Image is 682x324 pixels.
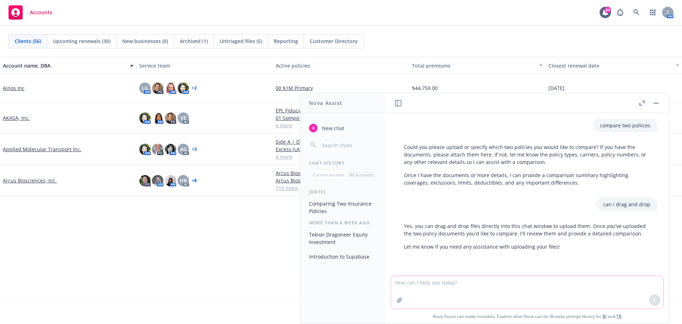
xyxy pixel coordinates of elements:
[600,122,650,129] p: compare two poliices
[180,177,187,184] span: HB
[192,179,197,183] a: + 8
[3,114,30,122] a: AKASA, Inc.
[152,112,163,124] img: photo
[139,175,151,186] img: photo
[180,37,208,45] span: Archived (1)
[320,140,377,150] input: Search chats
[152,144,163,155] img: photo
[15,37,41,45] span: Clients (56)
[404,243,650,250] p: Let me know if you need any assistance with uploading your files!
[412,84,438,92] span: $44,759.00
[122,37,168,45] span: New businesses (0)
[548,62,671,69] div: Closest renewal date
[548,84,564,92] span: [DATE]
[276,114,406,122] a: 01 Sompo Side A DIC $2.5M x $5M Binder
[276,107,406,114] a: EPL Fiduciary Binder - Travelers
[3,177,57,184] a: Arcus Biosciences, Inc.
[142,84,148,92] span: LG
[152,175,163,186] img: photo
[165,144,176,155] img: photo
[409,57,546,74] button: Total premiums
[276,169,406,177] a: Arcus Biosciences, Inc. - Crime
[646,5,660,20] a: Switch app
[602,313,607,319] a: BI
[629,5,644,20] a: Search
[301,220,385,226] div: More than a week ago
[306,198,380,217] button: Comparing Two Insurance Policies
[139,112,151,124] img: photo
[306,122,380,134] button: New chat
[178,83,189,94] img: photo
[350,172,373,178] p: All accounts
[404,222,650,237] p: Yes, you can drag and drop files directly into this chat window to upload them. Once you've uploa...
[273,57,409,74] button: Active policies
[613,5,627,20] a: Report a Bug
[136,57,273,74] button: Service team
[404,171,650,186] p: Once I have the documents or more details, I can provide a comparison summary highlighting covera...
[139,62,270,69] div: Service team
[605,7,611,13] div: 84
[276,84,406,92] a: 00 $1M Primary
[3,145,81,153] a: Applied Molecular Transport Inc.
[192,147,197,152] a: + 3
[165,83,176,94] img: photo
[276,138,406,145] a: Side A | D&O $5M xs $15M Side A
[310,37,358,45] span: Customer Directory
[306,251,380,262] button: Introduction to Supabase
[276,177,406,184] a: Arcus Biosciences, Inc. - Cyber
[276,122,406,129] a: 6 more
[603,201,650,208] p: can i drag and drop
[301,160,385,166] div: Chat History
[139,144,151,155] img: photo
[388,309,666,324] span: Nova Assist can make mistakes. Explore what Nova can do: Browse prompt library for and
[3,84,25,92] a: Ainos Inc
[192,86,197,90] a: + 2
[546,57,682,74] button: Closest renewal date
[306,229,380,248] button: Tekion Dragoneer Equity Investment
[309,99,342,107] h1: Nova Assist
[152,83,163,94] img: photo
[404,143,650,166] p: Could you please upload or specify which two policies you would like to compare? If you have the ...
[320,124,345,132] span: New chat
[6,2,55,22] a: Accounts
[165,112,176,124] img: photo
[30,10,52,15] span: Accounts
[276,184,406,192] a: 110 more
[3,62,126,69] div: Account name, DBA
[301,189,385,195] div: [DATE]
[165,175,176,186] img: photo
[412,62,535,69] div: Total premiums
[276,145,406,153] a: Excess (LAYER 1) | D&O $5M xs $5M
[276,62,406,69] div: Active policies
[220,37,262,45] span: Untriaged files (5)
[53,37,110,45] span: Upcoming renewals (30)
[274,37,298,45] span: Reporting
[276,153,406,160] a: 4 more
[313,172,345,178] p: Current account
[616,313,622,319] a: TR
[180,114,186,122] span: VE
[180,145,187,153] span: AG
